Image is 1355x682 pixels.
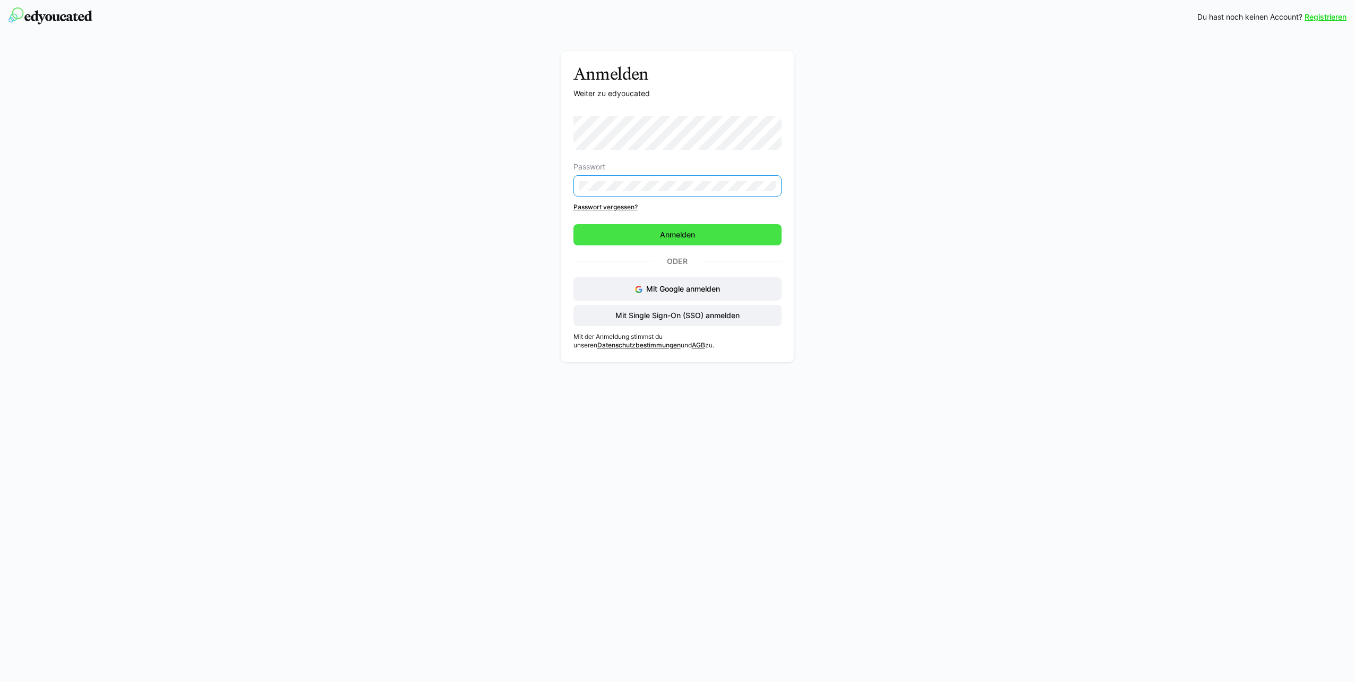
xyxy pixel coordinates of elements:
span: Mit Google anmelden [646,284,720,293]
span: Mit Single Sign-On (SSO) anmelden [614,310,741,321]
img: edyoucated [8,7,92,24]
p: Oder [651,254,704,269]
a: AGB [692,341,705,349]
span: Passwort [573,163,605,171]
p: Weiter zu edyoucated [573,88,782,99]
p: Mit der Anmeldung stimmst du unseren und zu. [573,333,782,349]
button: Mit Google anmelden [573,277,782,301]
a: Passwort vergessen? [573,203,782,211]
span: Anmelden [658,229,697,240]
span: Du hast noch keinen Account? [1197,12,1302,22]
a: Datenschutzbestimmungen [597,341,681,349]
button: Mit Single Sign-On (SSO) anmelden [573,305,782,326]
h3: Anmelden [573,64,782,84]
a: Registrieren [1305,12,1347,22]
button: Anmelden [573,224,782,245]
